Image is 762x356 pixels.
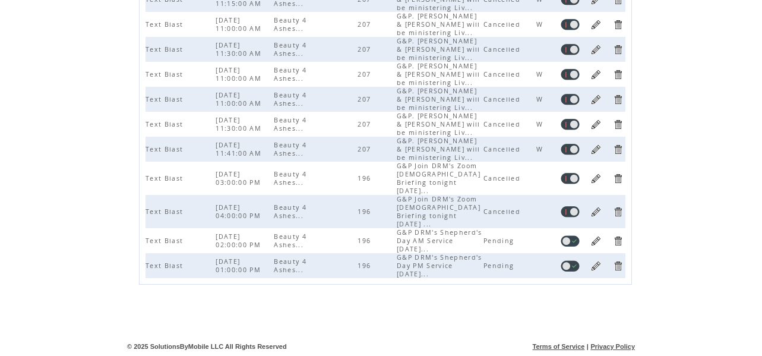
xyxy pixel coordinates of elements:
span: Beauty 4 Ashes... [274,203,306,220]
span: G&P. [PERSON_NAME] & [PERSON_NAME] will be ministering Liv... [397,87,480,112]
span: 207 [358,95,374,103]
span: Beauty 4 Ashes... [274,141,306,157]
span: [DATE] 11:00:00 AM [216,16,264,33]
span: G&P. [PERSON_NAME] & [PERSON_NAME] will be ministering Liv... [397,37,480,62]
span: Pending [483,262,517,270]
span: G&P Join DRM's Zoom [DEMOGRAPHIC_DATA] Briefing tonight [DATE] ... [397,195,480,228]
span: G&P. [PERSON_NAME] & [PERSON_NAME] will be ministering Liv... [397,62,480,87]
span: Text Blast [146,207,186,216]
a: Edit Task [590,119,602,130]
span: [DATE] 02:00:00 PM [216,232,264,249]
a: Edit Task [590,19,602,30]
span: Beauty 4 Ashes... [274,257,306,274]
span: G&P DRM's Shepherd's Day AM Service [DATE]... [397,228,482,253]
a: Enable task [561,19,580,30]
span: Text Blast [146,145,186,153]
a: Enable task [561,94,580,105]
a: Edit Task [590,94,602,105]
a: Enable task [561,44,580,55]
span: Cancelled [483,145,523,153]
span: Text Blast [146,95,186,103]
span: Text Blast [146,262,186,270]
a: Delete Task [612,206,624,218]
span: Text Blast [146,237,186,245]
a: Delete Task [612,119,624,130]
a: Disable task [561,235,580,247]
span: 207 [358,20,374,29]
span: Text Blast [146,70,186,78]
a: Delete Task [612,235,624,247]
span: [DATE] 11:00:00 AM [216,91,264,108]
span: Cancelled [483,95,523,103]
span: [DATE] 01:00:00 PM [216,257,264,274]
span: Beauty 4 Ashes... [274,66,306,83]
span: G&P. [PERSON_NAME] & [PERSON_NAME] will be ministering Liv... [397,137,480,162]
span: [DATE] 03:00:00 PM [216,170,264,187]
span: Text Blast [146,174,186,182]
span: [DATE] 11:30:00 AM [216,116,264,133]
span: 207 [358,70,374,78]
span: Cancelled [483,45,523,53]
span: G&P Join DRM's Zoom [DEMOGRAPHIC_DATA] Briefing tonight [DATE]... [397,162,480,195]
a: Delete Task [612,19,624,30]
span: Cancelled [483,120,523,128]
span: G&P DRM's Shepherd's Day PM Service [DATE]... [397,253,482,278]
span: | [587,343,589,350]
span: G&P. [PERSON_NAME] & [PERSON_NAME] will be ministering Liv... [397,112,480,137]
a: Edit Task [590,260,602,272]
a: Delete Task [612,69,624,80]
span: Pending [483,237,517,245]
span: 196 [358,174,374,182]
span: Beauty 4 Ashes... [274,116,306,133]
span: 207 [358,145,374,153]
a: Edit Task [590,173,602,184]
span: Cancelled [483,20,523,29]
a: Delete Task [612,94,624,105]
span: Cancelled [483,70,523,78]
a: Edit Task [590,144,602,155]
a: Enable task [561,173,580,184]
a: Disable task [561,260,580,272]
a: Enable task [561,144,580,155]
span: G&P. [PERSON_NAME] & [PERSON_NAME] will be ministering Liv... [397,12,480,37]
span: Beauty 4 Ashes... [274,170,306,187]
span: W [536,120,546,128]
span: [DATE] 11:41:00 AM [216,141,264,157]
span: Text Blast [146,45,186,53]
span: Beauty 4 Ashes... [274,41,306,58]
span: [DATE] 04:00:00 PM [216,203,264,220]
span: [DATE] 11:30:00 AM [216,41,264,58]
a: Delete Task [612,260,624,272]
span: Beauty 4 Ashes... [274,91,306,108]
span: W [536,20,546,29]
span: Text Blast [146,120,186,128]
span: 196 [358,262,374,270]
span: W [536,70,546,78]
a: Privacy Policy [590,343,635,350]
span: Text Blast [146,20,186,29]
a: Delete Task [612,44,624,55]
a: Delete Task [612,144,624,155]
span: 196 [358,237,374,245]
span: 196 [358,207,374,216]
a: Edit Task [590,206,602,218]
a: Terms of Service [533,343,585,350]
a: Enable task [561,206,580,218]
span: W [536,145,546,153]
a: Delete Task [612,173,624,184]
a: Enable task [561,69,580,80]
span: 207 [358,45,374,53]
span: Cancelled [483,207,523,216]
a: Edit Task [590,44,602,55]
a: Enable task [561,119,580,130]
span: 207 [358,120,374,128]
span: W [536,95,546,103]
span: Beauty 4 Ashes... [274,16,306,33]
span: [DATE] 11:00:00 AM [216,66,264,83]
span: © 2025 SolutionsByMobile LLC All Rights Reserved [127,343,287,350]
span: Cancelled [483,174,523,182]
a: Edit Task [590,69,602,80]
a: Edit Task [590,235,602,247]
span: Beauty 4 Ashes... [274,232,306,249]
